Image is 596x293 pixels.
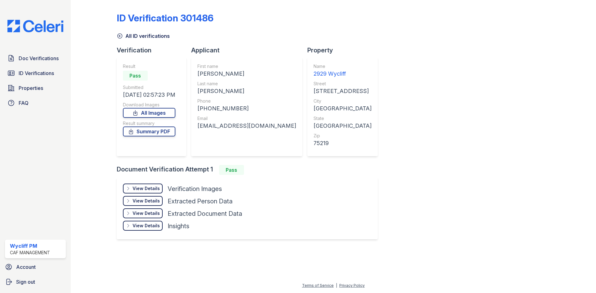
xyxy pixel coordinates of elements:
div: 75219 [314,139,372,148]
div: Property [307,46,383,55]
div: First name [197,63,296,69]
img: CE_Logo_Blue-a8612792a0a2168367f1c8372b55b34899dd931a85d93a1a3d3e32e68fde9ad4.png [2,20,68,32]
div: Document Verification Attempt 1 [117,165,383,175]
div: ID Verification 301486 [117,12,214,24]
span: Account [16,263,36,271]
div: View Details [133,223,160,229]
a: Summary PDF [123,127,175,136]
a: All Images [123,108,175,118]
div: Extracted Person Data [168,197,233,206]
div: [GEOGRAPHIC_DATA] [314,104,372,113]
div: Email [197,115,296,122]
div: View Details [133,198,160,204]
div: [DATE] 02:57:23 PM [123,91,175,99]
div: Wycliff PM [10,242,50,250]
div: Last name [197,81,296,87]
div: Insights [168,222,189,230]
div: View Details [133,210,160,216]
div: | [336,283,337,288]
div: [STREET_ADDRESS] [314,87,372,95]
div: Applicant [191,46,307,55]
div: City [314,98,372,104]
div: Result [123,63,175,69]
div: Verification [117,46,191,55]
div: Street [314,81,372,87]
a: Name 2929 Wycliff [314,63,372,78]
div: Extracted Document Data [168,209,242,218]
div: CAF Management [10,250,50,256]
div: [PHONE_NUMBER] [197,104,296,113]
a: ID Verifications [5,67,66,79]
div: Verification Images [168,184,222,193]
span: Sign out [16,278,35,286]
a: Properties [5,82,66,94]
div: Phone [197,98,296,104]
a: Terms of Service [302,283,334,288]
div: Pass [123,71,148,81]
div: [EMAIL_ADDRESS][DOMAIN_NAME] [197,122,296,130]
div: Name [314,63,372,69]
div: [PERSON_NAME] [197,87,296,95]
span: Doc Verifications [19,55,59,62]
a: Privacy Policy [339,283,365,288]
a: All ID verifications [117,32,170,40]
span: FAQ [19,99,29,107]
div: [PERSON_NAME] [197,69,296,78]
a: Sign out [2,276,68,288]
div: 2929 Wycliff [314,69,372,78]
div: Zip [314,133,372,139]
div: [GEOGRAPHIC_DATA] [314,122,372,130]
a: Account [2,261,68,273]
div: Result summary [123,120,175,127]
div: View Details [133,185,160,192]
a: FAQ [5,97,66,109]
div: State [314,115,372,122]
a: Doc Verifications [5,52,66,64]
span: Properties [19,84,43,92]
div: Pass [219,165,244,175]
div: Submitted [123,84,175,91]
div: Download Images [123,102,175,108]
span: ID Verifications [19,69,54,77]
